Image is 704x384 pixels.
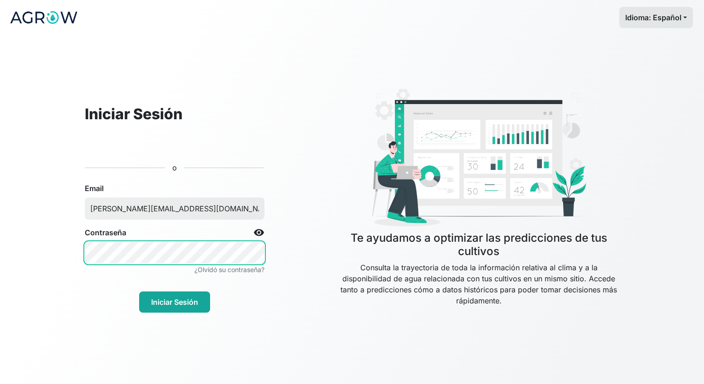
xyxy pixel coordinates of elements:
span: visibility [253,227,264,238]
label: Email [85,183,104,194]
button: Idioma: Español [619,7,693,28]
label: Contraseña [85,227,126,238]
h2: Iniciar Sesión [85,105,264,123]
p: Consulta la trayectoria de toda la información relativa al clima y a la disponibilidad de agua re... [338,262,619,328]
p: o [172,162,177,173]
button: Iniciar Sesión [139,291,210,313]
img: logo [9,6,78,29]
iframe: Botón Iniciar sesión con Google [101,134,248,154]
input: Ingrese su email [85,198,264,220]
small: ¿Olvidó su contraseña? [194,266,264,273]
h4: Te ayudamos a optimizar las predicciones de tus cultivos [338,232,619,258]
